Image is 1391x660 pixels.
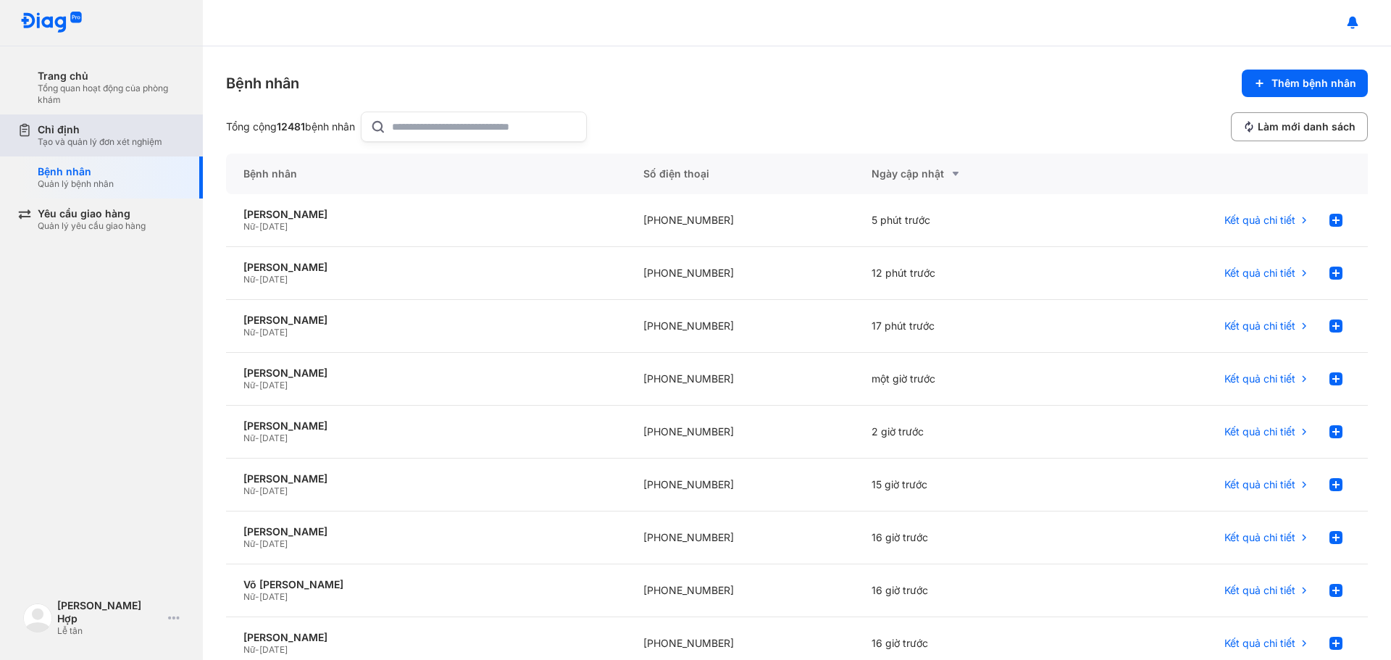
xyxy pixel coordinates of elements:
[854,511,1082,564] div: 16 giờ trước
[243,274,255,285] span: Nữ
[23,603,52,632] img: logo
[255,485,259,496] span: -
[259,221,288,232] span: [DATE]
[226,73,299,93] div: Bệnh nhân
[1224,531,1295,544] span: Kết quả chi tiết
[1224,319,1295,333] span: Kết quả chi tiết
[626,564,854,617] div: [PHONE_NUMBER]
[20,12,83,34] img: logo
[626,300,854,353] div: [PHONE_NUMBER]
[259,644,288,655] span: [DATE]
[38,207,146,220] div: Yêu cầu giao hàng
[1271,77,1356,90] span: Thêm bệnh nhân
[854,247,1082,300] div: 12 phút trước
[259,485,288,496] span: [DATE]
[626,154,854,194] div: Số điện thoại
[243,591,255,602] span: Nữ
[243,314,609,327] div: [PERSON_NAME]
[243,261,609,274] div: [PERSON_NAME]
[1224,267,1295,280] span: Kết quả chi tiết
[243,327,255,338] span: Nữ
[255,380,259,390] span: -
[226,154,626,194] div: Bệnh nhân
[243,208,609,221] div: [PERSON_NAME]
[255,644,259,655] span: -
[259,274,288,285] span: [DATE]
[38,220,146,232] div: Quản lý yêu cầu giao hàng
[1224,584,1295,597] span: Kết quả chi tiết
[243,433,255,443] span: Nữ
[243,631,609,644] div: [PERSON_NAME]
[1242,70,1368,97] button: Thêm bệnh nhân
[57,625,162,637] div: Lễ tân
[255,538,259,549] span: -
[1258,120,1356,133] span: Làm mới danh sách
[243,485,255,496] span: Nữ
[243,221,255,232] span: Nữ
[38,165,114,178] div: Bệnh nhân
[626,247,854,300] div: [PHONE_NUMBER]
[1224,214,1295,227] span: Kết quả chi tiết
[57,599,162,625] div: [PERSON_NAME] Hợp
[243,538,255,549] span: Nữ
[854,406,1082,459] div: 2 giờ trước
[1224,425,1295,438] span: Kết quả chi tiết
[243,367,609,380] div: [PERSON_NAME]
[255,221,259,232] span: -
[255,433,259,443] span: -
[854,300,1082,353] div: 17 phút trước
[259,591,288,602] span: [DATE]
[626,511,854,564] div: [PHONE_NUMBER]
[259,433,288,443] span: [DATE]
[226,120,355,133] div: Tổng cộng bệnh nhân
[1231,112,1368,141] button: Làm mới danh sách
[243,578,609,591] div: Võ [PERSON_NAME]
[626,459,854,511] div: [PHONE_NUMBER]
[626,353,854,406] div: [PHONE_NUMBER]
[854,194,1082,247] div: 5 phút trước
[255,591,259,602] span: -
[243,525,609,538] div: [PERSON_NAME]
[243,472,609,485] div: [PERSON_NAME]
[243,380,255,390] span: Nữ
[243,644,255,655] span: Nữ
[259,327,288,338] span: [DATE]
[277,120,305,133] span: 12481
[38,123,162,136] div: Chỉ định
[243,419,609,433] div: [PERSON_NAME]
[38,178,114,190] div: Quản lý bệnh nhân
[1224,637,1295,650] span: Kết quả chi tiết
[626,406,854,459] div: [PHONE_NUMBER]
[259,380,288,390] span: [DATE]
[38,70,185,83] div: Trang chủ
[854,353,1082,406] div: một giờ trước
[38,83,185,106] div: Tổng quan hoạt động của phòng khám
[259,538,288,549] span: [DATE]
[255,327,259,338] span: -
[38,136,162,148] div: Tạo và quản lý đơn xét nghiệm
[1224,478,1295,491] span: Kết quả chi tiết
[1224,372,1295,385] span: Kết quả chi tiết
[854,564,1082,617] div: 16 giờ trước
[872,165,1065,183] div: Ngày cập nhật
[626,194,854,247] div: [PHONE_NUMBER]
[854,459,1082,511] div: 15 giờ trước
[255,274,259,285] span: -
